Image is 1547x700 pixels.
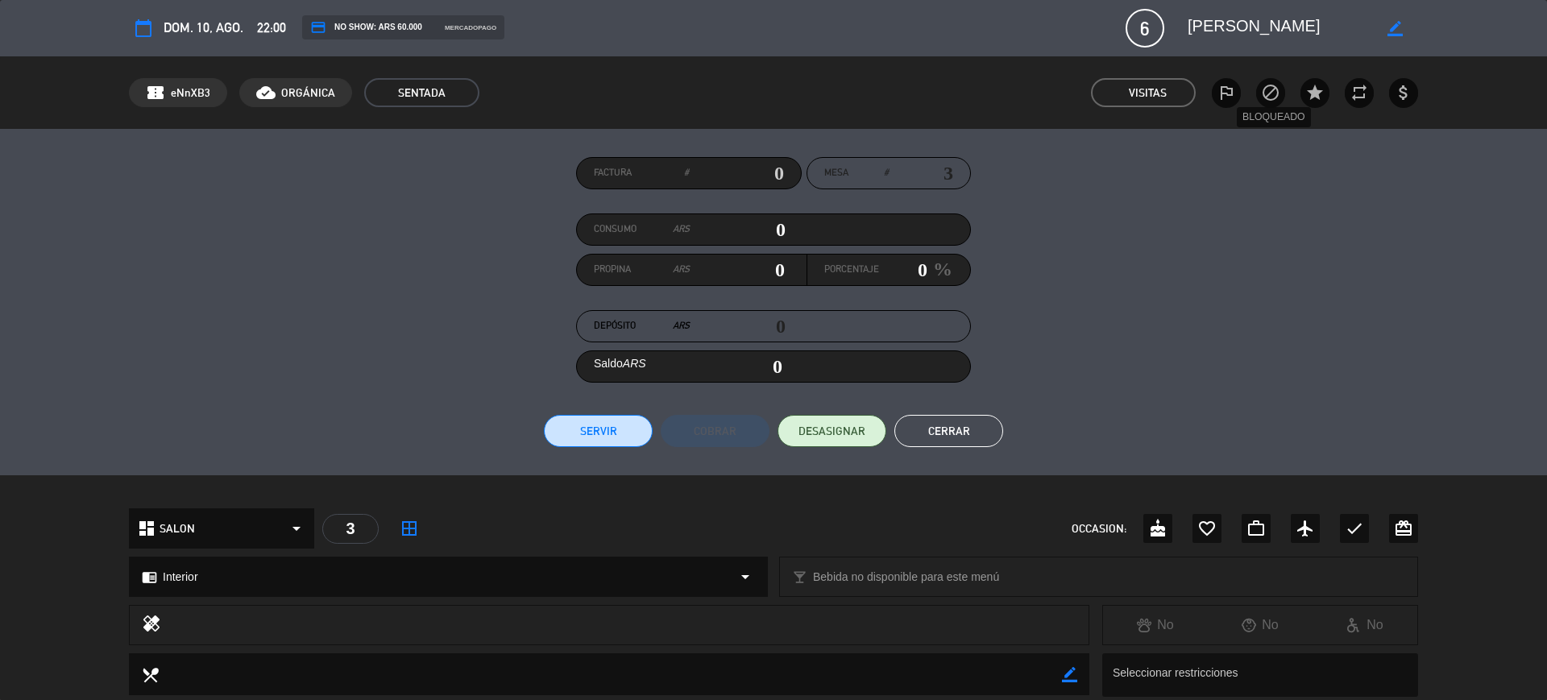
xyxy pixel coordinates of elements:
span: OCCASION: [1072,520,1126,538]
i: healing [142,614,161,636]
i: attach_money [1394,83,1413,102]
i: block [1261,83,1280,102]
i: local_dining [141,665,159,683]
em: Visitas [1129,84,1167,102]
em: ARS [623,357,646,370]
label: Depósito [594,318,690,334]
input: number [889,161,953,185]
i: border_color [1062,667,1077,682]
div: 3 [322,514,379,544]
span: DESASIGNAR [798,423,865,440]
span: ORGÁNICA [281,84,335,102]
i: star [1305,83,1325,102]
span: Mesa [824,165,848,181]
i: border_color [1387,21,1403,36]
i: chrome_reader_mode [142,570,157,585]
label: Propina [594,262,690,278]
i: arrow_drop_down [287,519,306,538]
span: confirmation_number [146,83,165,102]
input: 0 [879,258,927,282]
i: credit_card [310,19,326,35]
em: # [884,165,889,181]
input: 0 [690,258,786,282]
span: NO SHOW: ARS 60.000 [310,19,422,35]
em: % [927,254,952,285]
em: ARS [673,222,690,238]
i: check [1345,519,1364,538]
i: airplanemode_active [1296,519,1315,538]
div: No [1313,615,1417,636]
div: No [1208,615,1313,636]
i: favorite_border [1197,519,1217,538]
input: 0 [690,217,786,242]
span: SALON [160,520,195,538]
span: 6 [1126,9,1164,48]
i: cloud_done [256,83,276,102]
button: Cobrar [661,415,769,447]
span: mercadopago [445,23,496,33]
em: ARS [673,318,690,334]
button: DESASIGNAR [778,415,886,447]
span: Bebida no disponible para este menú [813,568,999,586]
i: card_giftcard [1394,519,1413,538]
span: Interior [163,568,198,586]
div: Bloqueado [1237,107,1311,127]
label: Saldo [594,354,646,373]
label: Consumo [594,222,690,238]
i: calendar_today [134,19,153,38]
button: Cerrar [894,415,1003,447]
label: Factura [594,165,689,181]
i: cake [1148,519,1168,538]
button: Servir [544,415,653,447]
em: # [684,165,689,181]
label: Porcentaje [824,262,879,278]
i: outlined_flag [1217,83,1236,102]
span: eNnXB3 [171,84,210,102]
i: work_outline [1246,519,1266,538]
input: 0 [689,161,784,185]
i: border_all [400,519,419,538]
span: SENTADA [364,78,479,107]
span: 22:00 [257,17,286,39]
i: repeat [1350,83,1369,102]
button: calendar_today [129,14,158,43]
i: arrow_drop_down [736,567,755,586]
i: local_bar [792,570,807,585]
span: dom. 10, ago. [164,17,243,39]
em: ARS [673,262,690,278]
div: No [1103,615,1208,636]
i: dashboard [137,519,156,538]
